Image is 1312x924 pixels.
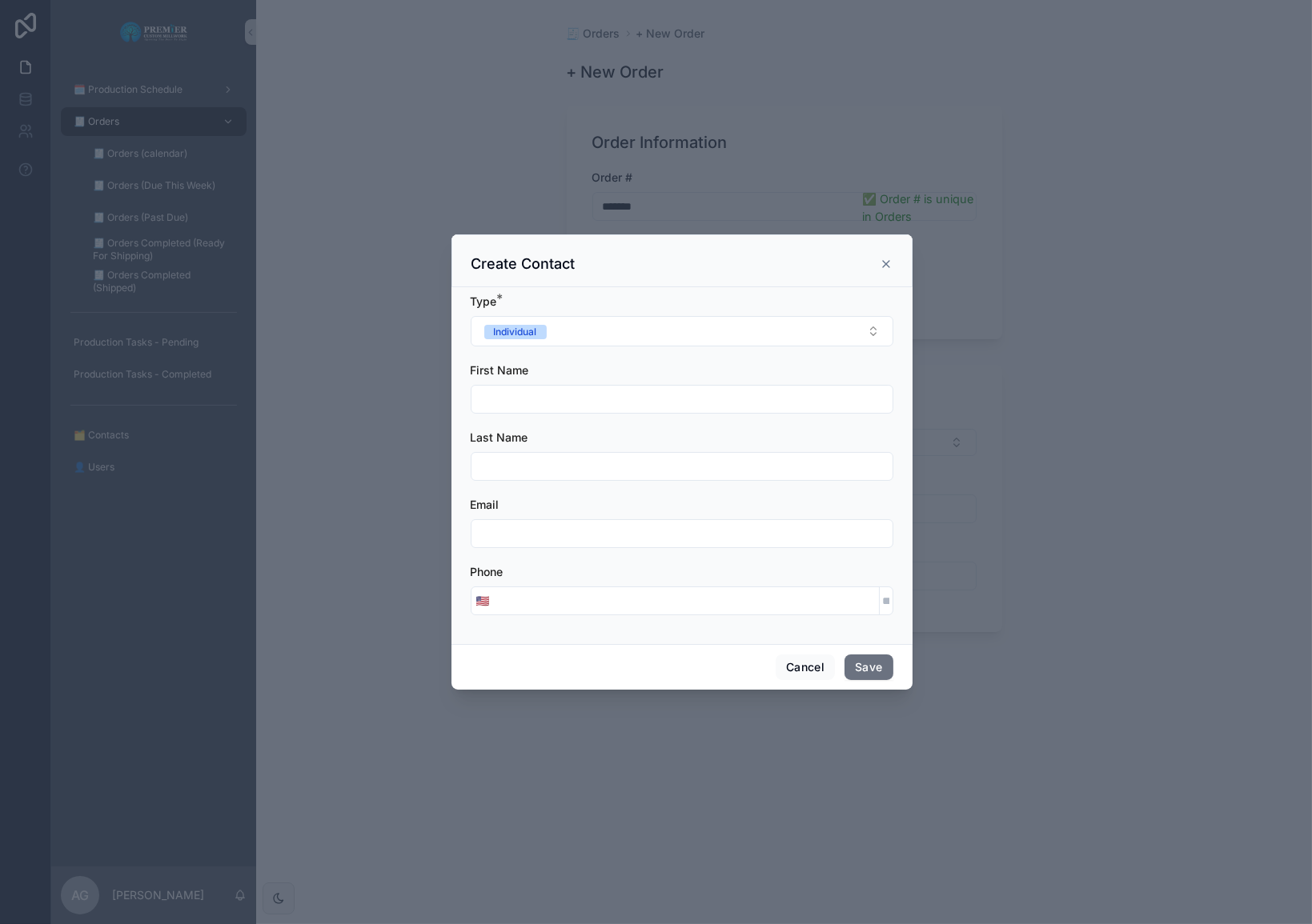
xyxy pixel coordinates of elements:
span: 🇺🇸 [476,593,490,609]
button: Save [845,654,893,680]
span: Type [471,294,497,308]
span: Last Name [471,430,528,444]
div: Individual [494,325,537,339]
button: Select Button [471,316,893,346]
span: Phone [471,565,504,578]
button: Cancel [776,654,835,680]
button: Select Button [471,586,495,615]
h3: Create Contact [471,254,576,274]
span: Email [471,498,500,511]
span: First Name [471,363,529,377]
